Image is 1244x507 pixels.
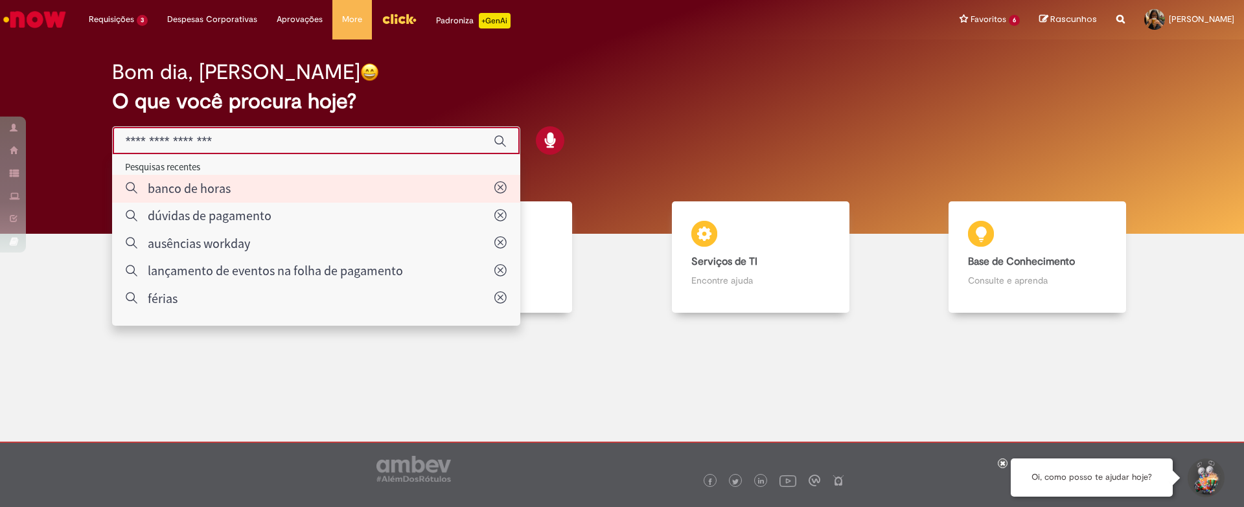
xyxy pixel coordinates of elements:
[68,201,345,313] a: Tirar dúvidas Tirar dúvidas com Lupi Assist e Gen Ai
[1011,458,1173,497] div: Oi, como posso te ajudar hoje?
[833,475,844,486] img: logo_footer_naosei.png
[779,472,796,489] img: logo_footer_youtube.png
[707,479,713,485] img: logo_footer_facebook.png
[899,201,1177,313] a: Base de Conhecimento Consulte e aprenda
[968,255,1075,268] b: Base de Conhecimento
[89,13,134,26] span: Requisições
[137,15,148,26] span: 3
[1050,13,1097,25] span: Rascunhos
[622,201,899,313] a: Serviços de TI Encontre ajuda
[1039,14,1097,26] a: Rascunhos
[360,63,379,82] img: happy-face.png
[691,274,830,287] p: Encontre ajuda
[382,9,417,28] img: click_logo_yellow_360x200.png
[1186,458,1225,497] button: Iniciar Conversa de Suporte
[1169,14,1234,25] span: [PERSON_NAME]
[691,255,757,268] b: Serviços de TI
[112,90,1133,113] h2: O que você procura hoje?
[809,475,820,486] img: logo_footer_workplace.png
[436,13,511,28] div: Padroniza
[167,13,257,26] span: Despesas Corporativas
[479,13,511,28] p: +GenAi
[342,13,362,26] span: More
[112,61,360,84] h2: Bom dia, [PERSON_NAME]
[1009,15,1020,26] span: 6
[1,6,68,32] img: ServiceNow
[971,13,1006,26] span: Favoritos
[376,456,451,482] img: logo_footer_ambev_rotulo_gray.png
[732,479,739,485] img: logo_footer_twitter.png
[968,274,1107,287] p: Consulte e aprenda
[758,478,765,486] img: logo_footer_linkedin.png
[277,13,323,26] span: Aprovações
